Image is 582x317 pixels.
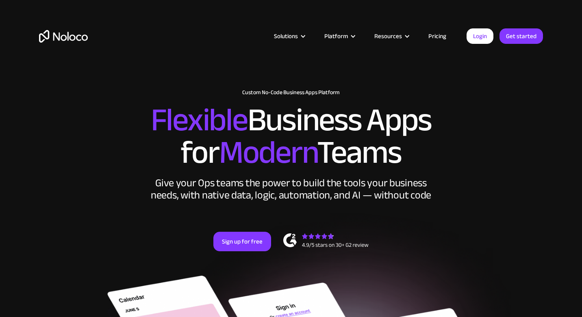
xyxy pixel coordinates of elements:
a: Get started [499,28,543,44]
div: Give your Ops teams the power to build the tools your business needs, with native data, logic, au... [149,177,433,201]
span: Flexible [151,90,248,150]
div: Solutions [264,31,314,41]
h1: Custom No-Code Business Apps Platform [39,89,543,96]
div: Platform [324,31,348,41]
a: home [39,30,88,43]
h2: Business Apps for Teams [39,104,543,169]
div: Platform [314,31,364,41]
div: Solutions [274,31,298,41]
span: Modern [219,122,317,183]
div: Resources [374,31,402,41]
a: Login [467,28,493,44]
a: Sign up for free [213,232,271,251]
a: Pricing [418,31,456,41]
div: Resources [364,31,418,41]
